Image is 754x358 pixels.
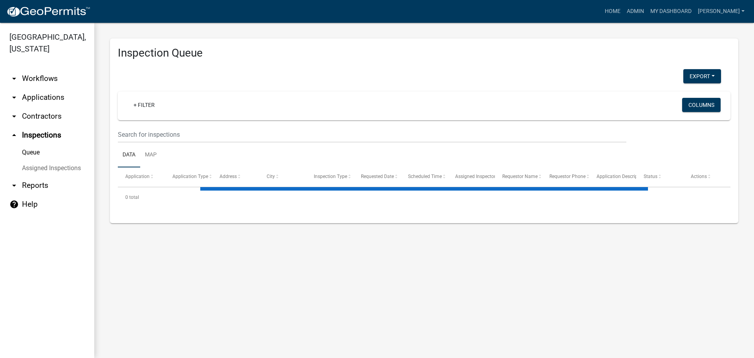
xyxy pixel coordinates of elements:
[682,98,721,112] button: Columns
[691,174,707,179] span: Actions
[9,74,19,83] i: arrow_drop_down
[140,143,161,168] a: Map
[683,167,730,186] datatable-header-cell: Actions
[259,167,306,186] datatable-header-cell: City
[602,4,624,19] a: Home
[118,127,626,143] input: Search for inspections
[9,181,19,190] i: arrow_drop_down
[165,167,212,186] datatable-header-cell: Application Type
[448,167,495,186] datatable-header-cell: Assigned Inspector
[118,167,165,186] datatable-header-cell: Application
[9,130,19,140] i: arrow_drop_up
[118,143,140,168] a: Data
[502,174,538,179] span: Requestor Name
[647,4,695,19] a: My Dashboard
[212,167,259,186] datatable-header-cell: Address
[314,174,347,179] span: Inspection Type
[408,174,442,179] span: Scheduled Time
[495,167,542,186] datatable-header-cell: Requestor Name
[9,112,19,121] i: arrow_drop_down
[636,167,683,186] datatable-header-cell: Status
[220,174,237,179] span: Address
[127,98,161,112] a: + Filter
[9,93,19,102] i: arrow_drop_down
[118,187,730,207] div: 0 total
[542,167,589,186] datatable-header-cell: Requestor Phone
[125,174,150,179] span: Application
[589,167,636,186] datatable-header-cell: Application Description
[172,174,208,179] span: Application Type
[455,174,496,179] span: Assigned Inspector
[353,167,401,186] datatable-header-cell: Requested Date
[695,4,748,19] a: [PERSON_NAME]
[267,174,275,179] span: City
[644,174,657,179] span: Status
[306,167,353,186] datatable-header-cell: Inspection Type
[683,69,721,83] button: Export
[361,174,394,179] span: Requested Date
[401,167,448,186] datatable-header-cell: Scheduled Time
[624,4,647,19] a: Admin
[597,174,646,179] span: Application Description
[118,46,730,60] h3: Inspection Queue
[549,174,586,179] span: Requestor Phone
[9,200,19,209] i: help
